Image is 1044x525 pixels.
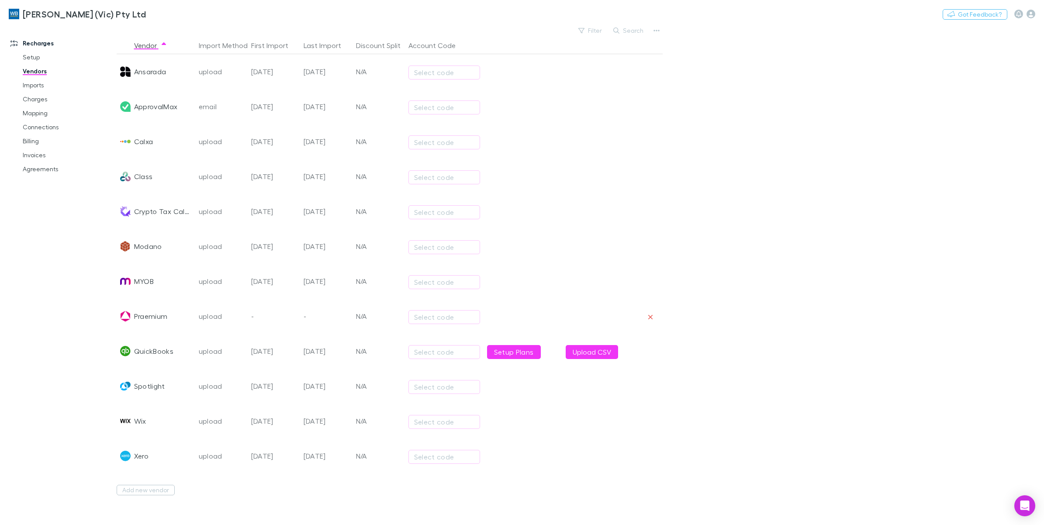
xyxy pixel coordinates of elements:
button: Import Method [199,37,258,54]
div: Ansarada [134,54,166,89]
a: Recharges [2,36,123,50]
div: upload [199,194,244,229]
div: Select code [414,347,474,357]
button: Account Code [408,37,466,54]
div: [DATE] [300,334,353,369]
img: Calxa's Logo [120,136,131,147]
button: Select code [408,415,480,429]
img: Xero's Logo [120,451,131,461]
div: Select code [414,172,474,183]
div: Crypto Tax Calculator [134,194,192,229]
div: Select code [414,242,474,252]
img: Ansarada's Logo [120,66,131,77]
div: [DATE] [248,264,300,299]
div: Select code [414,102,474,113]
img: Praemium's Logo [120,311,131,321]
div: Select code [414,382,474,392]
div: [DATE] [248,124,300,159]
div: [DATE] [300,89,353,124]
div: N/A [353,404,405,439]
div: upload [199,124,244,159]
a: Imports [14,78,123,92]
div: N/A [353,194,405,229]
img: Class's Logo [120,171,131,182]
button: Select code [408,380,480,394]
div: N/A [353,54,405,89]
div: - [248,299,300,334]
button: Select code [408,135,480,149]
div: [DATE] [248,89,300,124]
div: Xero [134,439,149,473]
a: Billing [14,134,123,148]
div: [DATE] [300,264,353,299]
img: Spotlight's Logo [120,381,131,391]
div: [DATE] [248,404,300,439]
img: Crypto Tax Calculator's Logo [120,206,131,217]
div: [DATE] [300,159,353,194]
button: Discount Split [356,37,411,54]
button: Select code [408,205,480,219]
div: [DATE] [300,229,353,264]
div: N/A [353,89,405,124]
div: N/A [353,159,405,194]
div: Select code [414,277,474,287]
div: Praemium [134,299,168,334]
div: Select code [414,207,474,218]
div: email [199,89,244,124]
div: [DATE] [248,54,300,89]
div: Select code [414,67,474,78]
button: First Import [251,37,299,54]
button: Last Import [304,37,352,54]
div: N/A [353,124,405,159]
div: upload [199,159,244,194]
div: [DATE] [300,194,353,229]
div: - [300,299,353,334]
div: MYOB [134,264,154,299]
div: Select code [414,312,474,322]
div: Open Intercom Messenger [1014,495,1035,516]
button: Upload CSV [566,345,618,359]
div: [DATE] [248,194,300,229]
h3: [PERSON_NAME] (Vic) Pty Ltd [23,9,146,19]
button: Got Feedback? [943,9,1007,20]
div: [DATE] [248,369,300,404]
div: QuickBooks [134,334,174,369]
div: [DATE] [300,404,353,439]
div: Select code [414,452,474,462]
div: [DATE] [300,369,353,404]
div: [DATE] [300,439,353,473]
a: Agreements [14,162,123,176]
img: QuickBooks's Logo [120,346,131,356]
div: Wix [134,404,146,439]
img: ApprovalMax's Logo [120,101,131,112]
button: Remove vendor [644,311,657,323]
button: Search [609,25,649,36]
div: upload [199,54,244,89]
a: Mapping [14,106,123,120]
div: [DATE] [300,124,353,159]
div: [DATE] [248,159,300,194]
button: Select code [408,345,480,359]
div: upload [199,369,244,404]
img: Modano's Logo [120,241,131,252]
div: upload [199,334,244,369]
div: N/A [353,369,405,404]
a: Setup [14,50,123,64]
div: upload [199,404,244,439]
div: ApprovalMax [134,89,178,124]
div: Class [134,159,153,194]
div: [DATE] [248,334,300,369]
a: Charges [14,92,123,106]
img: MYOB's Logo [120,276,131,287]
div: N/A [353,264,405,299]
div: Select code [414,137,474,148]
button: Select code [408,275,480,289]
a: Vendors [14,64,123,78]
div: N/A [353,229,405,264]
button: Select code [408,100,480,114]
div: N/A [353,334,405,369]
div: upload [199,264,244,299]
a: Setup Plans [487,345,541,359]
button: Select code [408,66,480,79]
div: [DATE] [248,439,300,473]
